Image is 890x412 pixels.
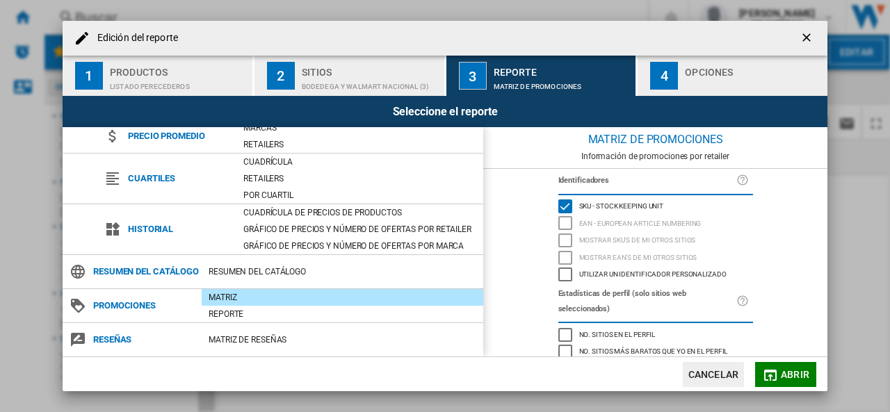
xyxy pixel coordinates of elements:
[63,56,254,96] button: 1 Productos Listado Perecederos
[494,76,631,90] div: Matriz de PROMOCIONES
[90,31,178,45] h4: Edición del reporte
[579,268,727,278] span: Utilizar un identificador personalizado
[483,151,827,161] div: Información de promociones por retailer
[86,330,202,349] span: Reseñas
[558,232,753,249] md-checkbox: Mostrar SKU'S de mi otros sitios
[579,234,696,244] span: Mostrar SKU'S de mi otros sitios
[558,249,753,266] md-checkbox: Mostrar EAN's de mi otros sitios
[579,345,728,355] span: No. sitios más baratos que yo en el perfil
[121,169,236,188] span: Cuartiles
[558,326,753,343] md-checkbox: No. sitios en el perfil
[110,61,247,76] div: Productos
[110,76,247,90] div: Listado Perecederos
[755,362,816,387] button: Abrir
[236,206,483,220] div: Cuadrícula de precios de productos
[558,286,736,317] label: Estadísticas de perfil (solo sitios web seleccionados)
[254,56,446,96] button: 2 Sitios Bodedega y Walmart Nacional (3)
[302,76,439,90] div: Bodedega y Walmart Nacional (3)
[650,62,678,90] div: 4
[494,61,631,76] div: Reporte
[236,239,483,253] div: Gráfico de precios y número de ofertas por marca
[236,121,483,135] div: Marcas
[236,155,483,169] div: Cuadrícula
[202,307,483,321] div: Reporte
[558,215,753,232] md-checkbox: EAN - European Article Numbering
[121,126,236,146] span: Precio promedio
[558,198,753,215] md-checkbox: SKU - Stock Keeping Unit
[202,265,483,279] div: Resumen del catálogo
[558,266,753,283] md-checkbox: Utilizar un identificador personalizado
[75,62,103,90] div: 1
[800,31,816,47] ng-md-icon: getI18NText('BUTTONS.CLOSE_DIALOG')
[236,138,483,151] div: Retailers
[483,127,827,151] div: Matriz de PROMOCIONES
[236,188,483,202] div: Por cuartil
[558,173,736,188] label: Identificadores
[236,222,483,236] div: Gráfico de precios y número de ofertas por retailer
[579,329,656,338] span: No. sitios en el perfil
[86,262,202,281] span: Resumen del catálogo
[794,24,822,52] button: getI18NText('BUTTONS.CLOSE_DIALOG')
[63,96,827,127] div: Seleccione el reporte
[202,290,483,304] div: Matriz
[558,343,753,361] md-checkbox: No. sitios más baratos que yo en el perfil
[638,56,827,96] button: 4 Opciones
[579,252,697,261] span: Mostrar EAN's de mi otros sitios
[202,333,483,347] div: Matriz de RESEÑAS
[86,296,202,315] span: Promociones
[579,217,702,227] span: EAN - European Article Numbering
[781,369,809,380] span: Abrir
[236,172,483,186] div: Retailers
[446,56,638,96] button: 3 Reporte Matriz de PROMOCIONES
[579,200,664,210] span: SKU - Stock Keeping Unit
[302,61,439,76] div: Sitios
[683,362,744,387] button: Cancelar
[459,62,487,90] div: 3
[685,61,822,76] div: Opciones
[121,220,236,239] span: Historial
[267,62,295,90] div: 2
